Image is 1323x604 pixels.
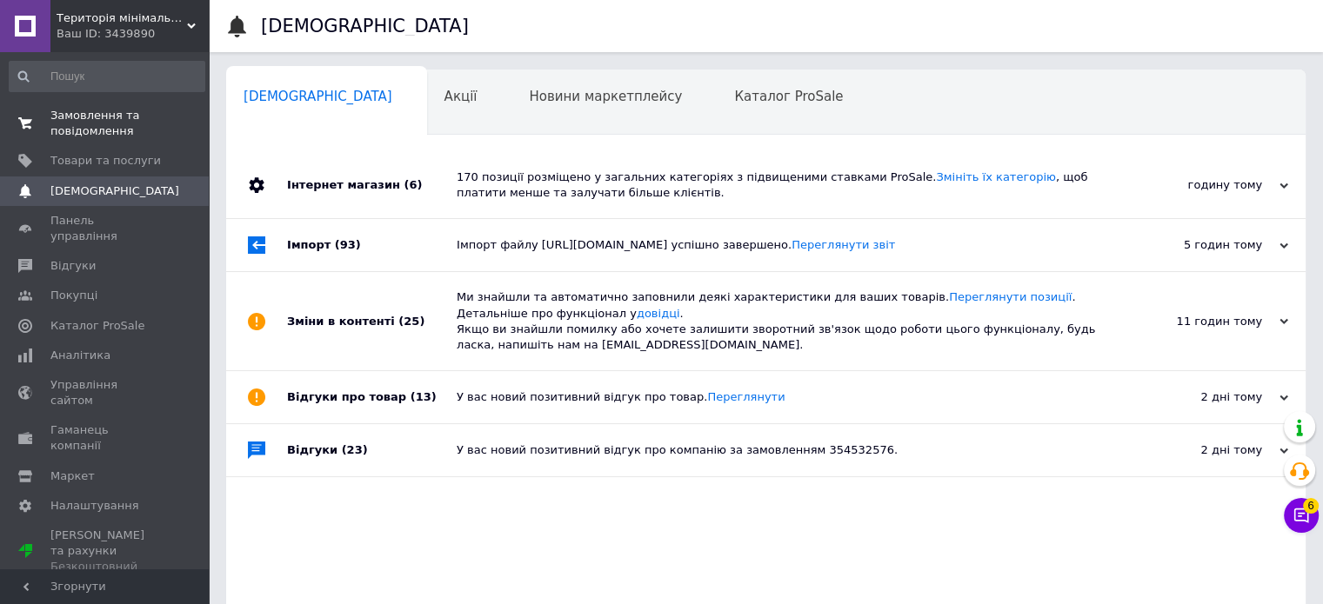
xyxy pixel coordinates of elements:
[792,238,895,251] a: Переглянути звіт
[398,315,424,328] span: (25)
[335,238,361,251] span: (93)
[50,348,110,363] span: Аналітика
[1303,498,1319,514] span: 6
[50,288,97,303] span: Покупці
[637,307,680,320] a: довідці
[50,559,161,574] div: Безкоштовний
[50,108,161,139] span: Замовлення та повідомлення
[457,237,1114,253] div: Імпорт файлу [URL][DOMAIN_NAME] успішно завершено.
[529,89,682,104] span: Новини маркетплейсу
[457,442,1114,458] div: У вас новий позитивний відгук про компанію за замовленням 354532576.
[57,10,187,26] span: Територія мінімальних цін
[9,61,205,92] input: Пошук
[1114,389,1288,405] div: 2 дні тому
[457,169,1114,201] div: 170 позиції розміщено у загальних категоріях з підвищеними ставками ProSale. , щоб платити менше ...
[404,178,422,191] span: (6)
[936,170,1056,183] a: Змініть їх категорію
[261,16,469,37] h1: [DEMOGRAPHIC_DATA]
[1114,177,1288,193] div: годину тому
[287,272,457,370] div: Зміни в контенті
[457,289,1114,353] div: Ми знайшли та автоматично заповнили деякі характеристики для ваших товарів. . Детальніше про функ...
[1114,237,1288,253] div: 5 годин тому
[287,424,457,476] div: Відгуки
[50,258,96,274] span: Відгуки
[1114,442,1288,458] div: 2 дні тому
[50,213,161,244] span: Панель управління
[734,89,843,104] span: Каталог ProSale
[287,219,457,271] div: Імпорт
[949,290,1072,303] a: Переглянути позиції
[50,377,161,408] span: Управління сайтом
[707,390,785,403] a: Переглянути
[50,528,161,575] span: [PERSON_NAME] та рахунки
[50,318,144,334] span: Каталог ProSale
[50,422,161,454] span: Гаманець компанії
[244,89,392,104] span: [DEMOGRAPHIC_DATA]
[287,152,457,218] div: Інтернет магазин
[1114,314,1288,329] div: 11 годин тому
[57,26,209,42] div: Ваш ID: 3439890
[457,389,1114,405] div: У вас новий позитивний відгук про товар.
[50,468,95,484] span: Маркет
[444,89,478,104] span: Акції
[50,183,179,199] span: [DEMOGRAPHIC_DATA]
[342,443,368,456] span: (23)
[411,390,437,403] span: (13)
[1284,498,1319,533] button: Чат з покупцем6
[287,371,457,423] div: Відгуки про товар
[50,498,139,514] span: Налаштування
[50,153,161,169] span: Товари та послуги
